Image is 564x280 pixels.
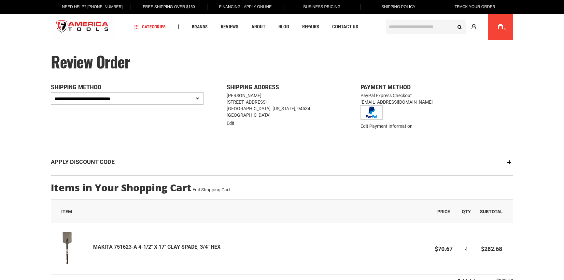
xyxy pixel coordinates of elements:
a: Repairs [299,22,322,31]
span: Shipping Policy [381,5,416,9]
img: Buy now with PayPal [360,105,383,120]
span: $70.67 [435,245,453,252]
strong: Items in Your Shopping Cart [51,182,191,193]
strong: MAKITA 751623-A 4-1/2" X 17" CLAY SPADE, 3/4" HEX [93,243,220,251]
a: Contact Us [329,22,361,31]
span: Categories [134,24,166,29]
span: Contact Us [332,24,358,29]
a: Reviews [218,22,241,31]
span: 4 [504,28,506,31]
span: 4 [465,246,468,252]
div: PayPal Express Checkout [EMAIL_ADDRESS][DOMAIN_NAME] [51,92,513,121]
span: $282.68 [481,245,502,252]
span: Review Order [51,50,130,73]
span: Brands [192,24,208,29]
a: Categories [132,22,169,31]
button: Search [453,21,466,33]
strong: Apply Discount Code [51,158,115,165]
a: About [248,22,268,31]
span: Shipping Address [227,83,279,91]
th: Item [51,200,430,223]
th: Price [430,200,457,223]
span: Repairs [302,24,319,29]
address: [PERSON_NAME] [STREET_ADDRESS] [GEOGRAPHIC_DATA], [US_STATE], 94534 [GEOGRAPHIC_DATA] [227,92,338,118]
a: Edit Payment Information [360,124,413,129]
a: Edit Shopping Cart [192,187,230,192]
span: Blog [278,24,289,29]
span: About [251,24,265,29]
span: Payment Method [360,83,411,91]
th: Qty [457,200,475,223]
img: MAKITA 751623-A 4-1/2" X 17" CLAY SPADE, 3/4" HEX [51,232,83,264]
a: Edit [227,121,234,126]
a: 4 [494,14,507,40]
img: America Tools [51,15,114,39]
th: Subtotal [475,200,513,223]
a: store logo [51,15,114,39]
a: Brands [189,22,211,31]
span: Reviews [221,24,238,29]
a: Blog [275,22,292,31]
span: Shipping Method [51,83,101,91]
